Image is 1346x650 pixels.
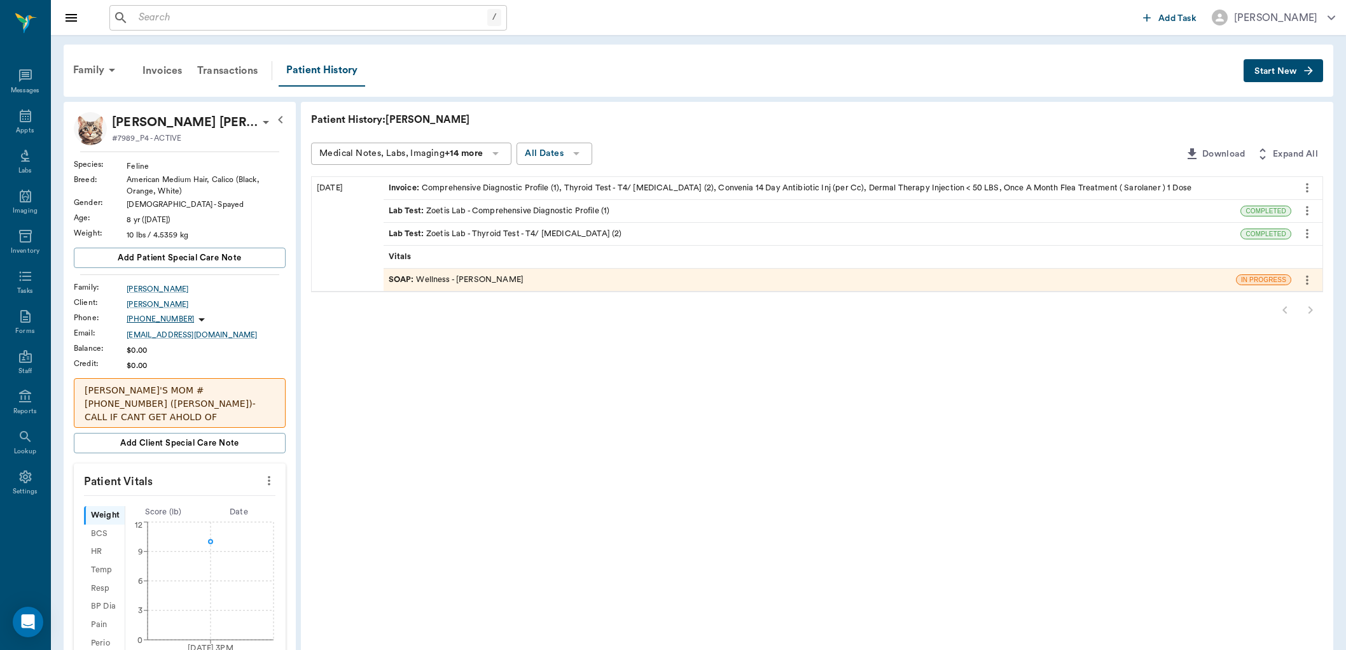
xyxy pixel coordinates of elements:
[127,199,286,210] div: [DEMOGRAPHIC_DATA] - Spayed
[112,132,181,144] p: #7989_P4 - ACTIVE
[127,299,286,310] a: [PERSON_NAME]
[1241,206,1291,216] span: COMPLETED
[389,228,426,240] span: Lab Test :
[1234,10,1317,25] div: [PERSON_NAME]
[74,327,127,339] div: Email :
[74,433,286,453] button: Add client Special Care Note
[118,251,241,265] span: Add patient Special Care Note
[1273,146,1318,162] span: Expand All
[1297,223,1317,244] button: more
[16,126,34,136] div: Appts
[127,283,286,295] a: [PERSON_NAME]
[125,506,201,518] div: Score ( lb )
[112,112,258,132] div: MISS KITTY Floyd
[127,360,286,371] div: $0.00
[1244,59,1323,83] button: Start New
[17,286,33,296] div: Tasks
[389,251,414,263] span: Vitals
[1297,269,1317,291] button: more
[389,205,610,217] div: Zoetis Lab - Comprehensive Diagnostic Profile (1)
[74,197,127,208] div: Gender :
[389,274,417,286] span: SOAP :
[18,367,32,376] div: Staff
[84,616,125,634] div: Pain
[74,227,127,239] div: Weight :
[74,358,127,369] div: Credit :
[15,327,34,336] div: Forms
[319,146,483,162] div: Medical Notes, Labs, Imaging
[138,577,142,585] tspan: 6
[127,214,286,225] div: 8 yr ([DATE])
[137,636,142,644] tspan: 0
[74,248,286,268] button: Add patient Special Care Note
[84,543,125,562] div: HR
[74,312,127,323] div: Phone :
[74,112,107,145] img: Profile Image
[127,229,286,241] div: 10 lbs / 4.5359 kg
[311,112,693,127] p: Patient History: [PERSON_NAME]
[66,55,127,85] div: Family
[1240,229,1291,239] div: COMPLETED
[13,407,37,416] div: Reports
[201,506,277,518] div: Date
[84,506,125,525] div: Weight
[279,55,365,87] a: Patient History
[127,174,286,197] div: American Medium Hair, Calico (Black, Orange, White)
[135,521,142,529] tspan: 12
[138,607,142,614] tspan: 3
[74,463,286,495] p: Patient Vitals
[74,343,127,354] div: Balance :
[120,436,239,450] span: Add client Special Care Note
[84,525,125,543] div: BCS
[85,384,275,437] p: [PERSON_NAME]'S MOM # [PHONE_NUMBER] ([PERSON_NAME])- CALL IF CANT GET AHOLD OF [PERSON_NAME]/ NO...
[1138,6,1202,29] button: Add Task
[1240,206,1291,216] div: COMPLETED
[84,579,125,598] div: Resp
[1237,275,1291,285] span: IN PROGRESS
[13,607,43,637] div: Open Intercom Messenger
[74,297,127,308] div: Client :
[74,174,127,185] div: Breed :
[259,470,279,491] button: more
[1179,143,1250,166] button: Download
[1241,229,1291,239] span: COMPLETED
[389,205,426,217] span: Lab Test :
[13,487,38,497] div: Settings
[138,548,142,555] tspan: 9
[13,206,38,216] div: Imaging
[84,561,125,579] div: Temp
[1202,6,1345,29] button: [PERSON_NAME]
[127,314,194,325] p: [PHONE_NUMBER]
[112,112,258,132] p: [PERSON_NAME] [PERSON_NAME]
[14,447,36,456] div: Lookup
[389,182,1191,194] div: Comprehensive Diagnostic Profile (1), Thyroid Test - T4/ [MEDICAL_DATA] (2), Convenia 14 Day Anti...
[445,149,483,158] b: +14 more
[134,9,487,27] input: Search
[389,182,422,194] span: Invoice :
[127,344,286,356] div: $0.00
[18,166,32,176] div: Labs
[11,246,39,256] div: Inventory
[517,143,592,165] button: All Dates
[127,160,286,172] div: Feline
[190,55,265,86] a: Transactions
[312,177,384,292] div: [DATE]
[84,598,125,616] div: BP Dia
[127,329,286,341] a: [EMAIL_ADDRESS][DOMAIN_NAME]
[487,9,501,26] div: /
[59,5,84,31] button: Close drawer
[389,228,622,240] div: Zoetis Lab - Thyroid Test - T4/ [MEDICAL_DATA] (2)
[135,55,190,86] a: Invoices
[11,86,40,95] div: Messages
[74,212,127,223] div: Age :
[1297,177,1317,199] button: more
[74,159,127,170] div: Species :
[1297,200,1317,222] button: more
[74,281,127,293] div: Family :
